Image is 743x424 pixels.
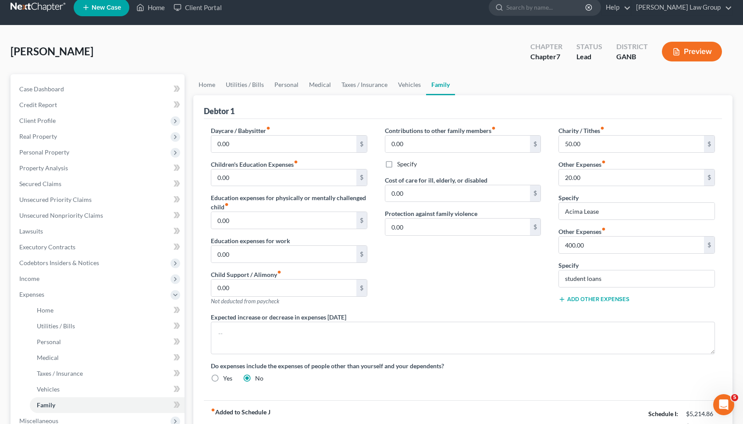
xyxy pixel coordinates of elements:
span: New Case [92,4,121,11]
div: District [616,42,648,52]
input: -- [559,169,704,186]
input: -- [211,212,356,229]
i: fiber_manual_record [601,160,606,164]
input: -- [211,169,356,186]
a: Home [193,74,220,95]
a: Lawsuits [12,223,185,239]
label: Specify [558,261,579,270]
div: $ [356,136,367,152]
i: fiber_manual_record [266,126,270,130]
span: Property Analysis [19,164,68,172]
label: No [255,374,263,383]
div: Lead [576,52,602,62]
span: Utilities / Bills [37,322,75,330]
span: Unsecured Priority Claims [19,196,92,203]
div: $ [356,280,367,296]
span: Taxes / Insurance [37,370,83,377]
span: Executory Contracts [19,243,75,251]
i: fiber_manual_record [600,126,604,130]
label: Education expenses for work [211,236,290,245]
button: Add Other Expenses [558,296,629,303]
div: Status [576,42,602,52]
input: Specify... [559,203,715,219]
span: Unsecured Nonpriority Claims [19,212,103,219]
label: Charity / Tithes [558,126,604,135]
span: [PERSON_NAME] [11,45,93,57]
label: Education expenses for physically or mentally challenged child [211,193,367,212]
span: Home [37,306,53,314]
input: Specify... [559,270,715,287]
a: Utilities / Bills [30,318,185,334]
span: Lawsuits [19,227,43,235]
a: Case Dashboard [12,81,185,97]
label: Specify [397,160,417,169]
span: 5 [731,394,738,401]
i: fiber_manual_record [294,160,298,164]
i: fiber_manual_record [491,126,496,130]
input: -- [385,219,530,235]
i: fiber_manual_record [224,202,229,207]
span: Not deducted from paycheck [211,298,279,305]
span: Personal Property [19,148,69,156]
input: -- [211,136,356,152]
label: Do expenses include the expenses of people other than yourself and your dependents? [211,361,715,370]
div: $ [530,136,540,152]
i: fiber_manual_record [211,408,215,412]
a: Unsecured Priority Claims [12,192,185,208]
label: Other Expenses [558,160,606,169]
span: Vehicles [37,385,60,393]
a: Vehicles [393,74,426,95]
label: Expected increase or decrease in expenses [DATE] [211,313,346,322]
div: Debtor 1 [204,106,235,116]
iframe: Intercom live chat [713,394,734,415]
span: Secured Claims [19,180,61,187]
a: Unsecured Nonpriority Claims [12,208,185,223]
a: Vehicles [30,381,185,397]
label: Yes [223,374,232,383]
div: Chapter [530,52,562,62]
i: fiber_manual_record [601,227,606,231]
span: 7 [556,52,560,61]
label: Cost of care for ill, elderly, or disabled [385,176,487,185]
div: $ [530,219,540,235]
div: $ [356,169,367,186]
a: Medical [30,350,185,366]
input: -- [559,237,704,253]
div: $ [704,169,715,186]
span: Medical [37,354,59,361]
button: Preview [662,42,722,61]
a: Executory Contracts [12,239,185,255]
div: $ [704,237,715,253]
div: $ [704,136,715,152]
span: Expenses [19,291,44,298]
i: fiber_manual_record [277,270,281,274]
a: Home [30,302,185,318]
div: $ [530,185,540,202]
a: Credit Report [12,97,185,113]
a: Property Analysis [12,160,185,176]
span: Case Dashboard [19,85,64,93]
input: -- [559,136,704,152]
input: -- [211,280,356,296]
input: -- [211,246,356,262]
a: Secured Claims [12,176,185,192]
span: Family [37,401,55,409]
input: -- [385,185,530,202]
a: Family [30,397,185,413]
div: GANB [616,52,648,62]
div: $ [356,212,367,229]
a: Personal [30,334,185,350]
span: Real Property [19,133,57,140]
span: Codebtors Insiders & Notices [19,259,99,266]
div: Chapter [530,42,562,52]
label: Children's Education Expenses [211,160,298,169]
span: Client Profile [19,117,56,124]
label: Daycare / Babysitter [211,126,270,135]
div: $5,214.86 [686,410,715,418]
span: Personal [37,338,61,345]
label: Child Support / Alimony [211,270,281,279]
a: Taxes / Insurance [336,74,393,95]
span: Income [19,275,39,282]
label: Protection against family violence [385,209,477,218]
a: Medical [304,74,336,95]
